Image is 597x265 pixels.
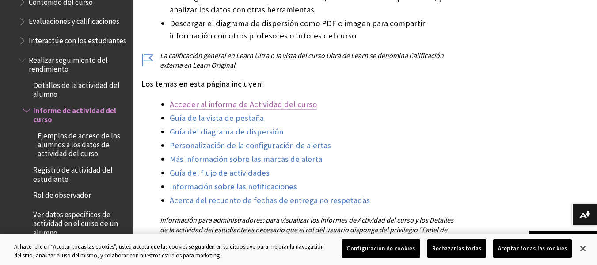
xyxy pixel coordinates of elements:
span: Ejemplos de acceso de los alumnos a los datos de actividad del curso [38,128,126,158]
span: Realizar seguimiento del rendimiento [29,53,126,73]
a: Personalización de la configuración de alertas [170,140,331,151]
button: Aceptar todas las cookies [493,239,572,258]
button: Cerrar [573,239,593,258]
span: Rol de observador [33,188,91,200]
a: Guía del flujo de actividades [170,168,270,178]
span: Interactúe con los estudiantes [29,33,126,45]
p: Los temas en esta página incluyen: [141,78,457,90]
span: Detalles de la actividad del alumno [33,78,126,99]
button: Rechazarlas todas [427,239,486,258]
span: Registro de actividad del estudiante [33,163,126,184]
span: Evaluaciones y calificaciones [29,14,119,26]
a: Acerca del recuento de fechas de entrega no respetadas [170,195,370,206]
a: Más información sobre las marcas de alerta [170,154,322,165]
a: Volver arriba [529,231,597,247]
button: Configuración de cookies [342,239,420,258]
span: Ver datos específicos de actividad en el curso de un alumno [33,207,126,237]
li: Descargar el diagrama de dispersión como PDF o imagen para compartir información con otros profes... [170,17,457,42]
div: Al hacer clic en “Aceptar todas las cookies”, usted acepta que las cookies se guarden en su dispo... [14,242,328,260]
p: La calificación general en Learn Ultra o la vista del curso Ultra de Learn se denomina Calificaci... [141,50,457,70]
a: Acceder al informe de Actividad del curso [170,99,317,110]
a: Información sobre las notificaciones [170,181,297,192]
a: Guía de la vista de pestaña [170,113,264,123]
a: Guía del diagrama de dispersión [170,127,283,137]
span: Informe de actividad del curso [33,103,126,124]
